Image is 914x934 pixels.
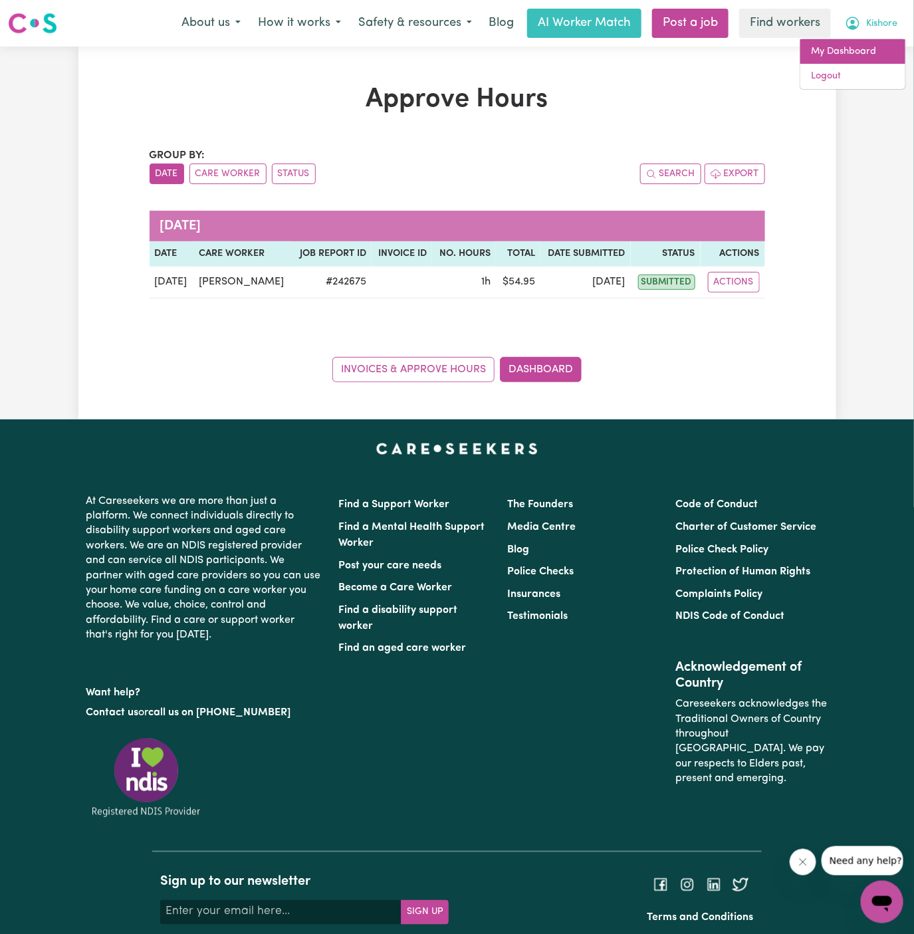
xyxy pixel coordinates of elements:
a: Find a Support Worker [339,499,450,510]
td: [PERSON_NAME] [193,267,292,298]
p: or [86,700,323,725]
button: Actions [708,272,760,292]
th: Care worker [193,241,292,267]
th: Date Submitted [540,241,631,267]
a: Post a job [652,9,729,38]
th: No. Hours [432,241,496,267]
span: submitted [638,275,695,290]
a: Become a Care Worker [339,582,453,593]
a: Charter of Customer Service [675,522,816,532]
a: Code of Conduct [675,499,758,510]
a: Police Checks [507,566,574,577]
a: call us on [PHONE_NUMBER] [149,707,291,718]
iframe: Button to launch messaging window [861,881,903,923]
button: sort invoices by paid status [272,164,316,184]
td: [DATE] [540,267,631,298]
button: About us [173,9,249,37]
a: Blog [481,9,522,38]
p: At Careseekers we are more than just a platform. We connect individuals directly to disability su... [86,489,323,648]
a: Terms and Conditions [647,913,754,923]
a: Logout [800,64,905,89]
a: Insurances [507,589,560,600]
iframe: Close message [790,849,816,876]
h2: Sign up to our newsletter [160,874,449,889]
a: Follow Careseekers on LinkedIn [706,879,722,890]
th: Actions [701,241,765,267]
a: The Founders [507,499,573,510]
a: Invoices & Approve Hours [332,357,495,382]
button: How it works [249,9,350,37]
span: Kishore [866,17,897,31]
th: Total [496,241,540,267]
th: Job Report ID [292,241,372,267]
button: Search [640,164,701,184]
button: Subscribe [401,900,449,924]
a: Find an aged care worker [339,643,467,653]
a: Find a disability support worker [339,605,458,632]
a: Follow Careseekers on Instagram [679,879,695,890]
a: Blog [507,544,529,555]
a: Find workers [739,9,831,38]
a: Protection of Human Rights [675,566,810,577]
th: Status [631,241,701,267]
img: Registered NDIS provider [86,736,206,819]
p: Want help? [86,680,323,700]
a: Careseekers home page [376,443,538,454]
p: Careseekers acknowledges the Traditional Owners of Country throughout [GEOGRAPHIC_DATA]. We pay o... [675,691,828,791]
span: Group by: [150,150,205,161]
div: My Account [800,39,906,90]
a: Follow Careseekers on Twitter [733,879,748,890]
a: Police Check Policy [675,544,768,555]
button: Export [705,164,765,184]
h1: Approve Hours [150,84,765,116]
a: Post your care needs [339,560,442,571]
caption: [DATE] [150,211,765,241]
a: Follow Careseekers on Facebook [653,879,669,890]
a: Testimonials [507,611,568,622]
button: Safety & resources [350,9,481,37]
td: $ 54.95 [496,267,540,298]
a: NDIS Code of Conduct [675,611,784,622]
img: Careseekers logo [8,11,57,35]
a: Complaints Policy [675,589,762,600]
a: Careseekers logo [8,8,57,39]
a: Contact us [86,707,139,718]
button: My Account [836,9,906,37]
td: [DATE] [150,267,194,298]
input: Enter your email here... [160,900,401,924]
button: sort invoices by date [150,164,184,184]
a: My Dashboard [800,39,905,64]
th: Invoice ID [372,241,433,267]
a: Find a Mental Health Support Worker [339,522,485,548]
h2: Acknowledgement of Country [675,659,828,691]
a: Dashboard [500,357,582,382]
span: 1 hour [481,277,491,287]
a: Media Centre [507,522,576,532]
button: sort invoices by care worker [189,164,267,184]
iframe: Message from company [822,846,903,876]
td: # 242675 [292,267,372,298]
a: AI Worker Match [527,9,641,38]
th: Date [150,241,194,267]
